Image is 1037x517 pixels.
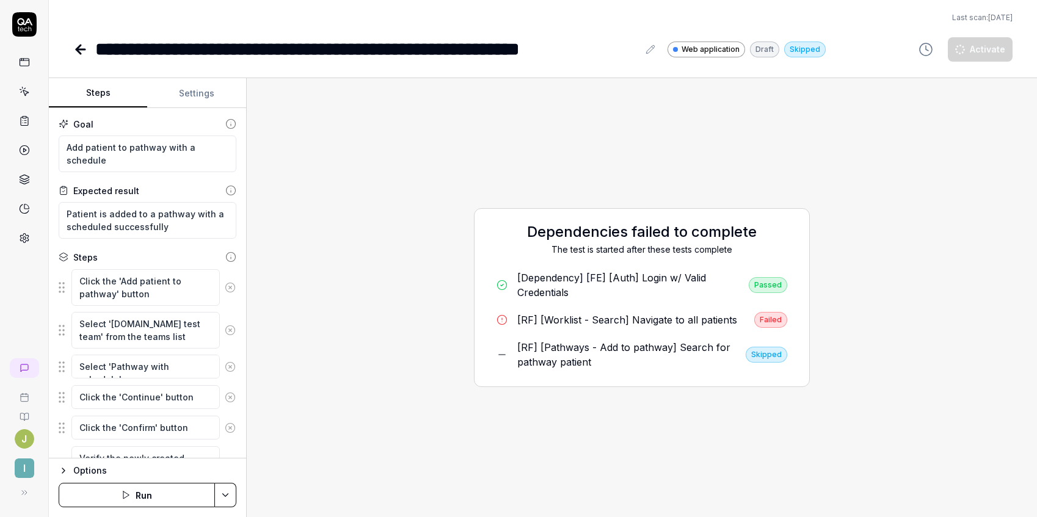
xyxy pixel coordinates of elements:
a: Documentation [5,402,43,422]
div: Suggestions [59,311,236,349]
div: Failed [754,312,787,328]
button: Run [59,483,215,507]
button: Options [59,463,236,478]
button: Remove step [220,355,241,379]
div: Suggestions [59,354,236,380]
button: View version history [911,37,941,62]
span: Web application [682,44,740,55]
div: Steps [73,251,98,264]
div: Suggestions [59,269,236,306]
div: Goal [73,118,93,131]
button: Activate [948,37,1013,62]
div: Suggestions [59,446,236,509]
div: Suggestions [59,415,236,441]
a: [RF] [Worklist - Search] Navigate to all patientsFailed [487,307,797,333]
div: Suggestions [59,385,236,410]
button: Settings [147,79,246,108]
button: Remove step [220,318,241,342]
time: [DATE] [988,13,1013,22]
div: [Dependency] [FE] [Auth] Login w/ Valid Credentials [517,270,739,300]
a: New conversation [10,358,39,378]
button: I [5,449,43,480]
h2: Dependencies failed to complete [487,221,797,243]
div: [RF] [Pathways - Add to pathway] Search for pathway patient [517,340,736,369]
button: Steps [49,79,147,108]
div: [RF] [Worklist - Search] Navigate to all patients [517,313,737,327]
div: Options [73,463,236,478]
span: I [15,458,34,478]
button: Last scan:[DATE] [952,12,1013,23]
a: [Dependency] [FE] [Auth] Login w/ Valid CredentialsPassed [487,266,797,305]
a: [RF] [Pathways - Add to pathway] Search for pathway patientSkipped [487,335,797,374]
div: Expected result [73,184,139,197]
a: Book a call with us [5,383,43,402]
a: Web application [668,41,745,57]
div: Draft [750,42,779,57]
span: Last scan: [952,12,1013,23]
button: J [15,429,34,449]
div: Skipped [746,347,787,363]
div: Passed [749,277,787,293]
button: Remove step [220,275,241,300]
button: Remove step [220,416,241,440]
button: Remove step [220,385,241,410]
div: The test is started after these tests complete [487,243,797,256]
div: Skipped [784,42,826,57]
